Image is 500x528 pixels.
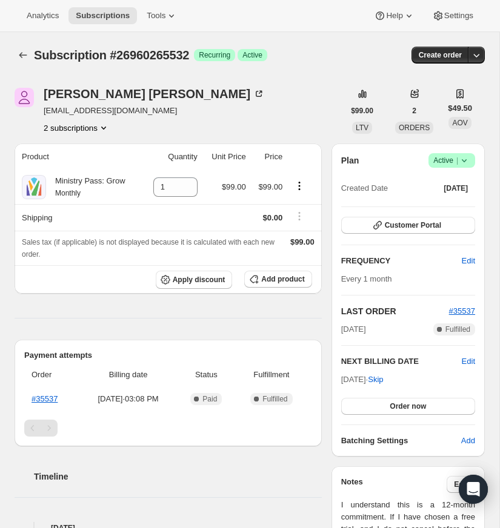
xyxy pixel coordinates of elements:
button: Analytics [19,7,66,24]
span: Edit [454,480,468,489]
span: Apply discount [173,275,225,285]
img: product img [22,175,46,199]
span: Add product [261,274,304,284]
span: $99.00 [290,237,315,246]
button: Subscriptions [15,47,32,64]
span: Created Date [341,182,388,194]
h2: Payment attempts [24,349,312,361]
th: Quantity [141,144,201,170]
span: Skip [368,374,383,386]
th: Shipping [15,204,141,231]
th: Price [250,144,287,170]
span: Settings [444,11,473,21]
span: $99.00 [258,182,282,191]
th: Order [24,361,79,388]
span: Every 1 month [341,274,392,283]
button: Subscriptions [68,7,137,24]
button: Edit [447,476,475,493]
span: Analytics [27,11,59,21]
nav: Pagination [24,420,312,437]
h2: FREQUENCY [341,255,462,267]
button: Order now [341,398,475,415]
button: Add product [244,271,312,288]
span: Add [461,435,475,447]
a: #35537 [32,394,58,403]
button: [DATE] [436,180,475,197]
div: [PERSON_NAME] [PERSON_NAME] [44,88,265,100]
div: Ministry Pass: Grow [46,175,125,199]
span: Fulfilled [262,394,287,404]
span: [DATE] [444,183,468,193]
span: Edit [462,255,475,267]
button: $99.00 [344,102,381,119]
button: Customer Portal [341,217,475,234]
span: [DATE] · 03:08 PM [82,393,175,405]
button: Skip [361,370,390,389]
span: Billing date [82,369,175,381]
span: Subscriptions [76,11,130,21]
span: Order now [390,401,426,411]
span: $99.00 [222,182,246,191]
span: $49.50 [448,102,472,114]
button: Product actions [44,122,110,134]
span: $0.00 [263,213,283,222]
h2: Timeline [34,470,322,483]
button: Help [367,7,422,24]
span: 2 [412,106,416,116]
span: Subscription #26960265532 [34,48,189,62]
button: Edit [462,355,475,368]
span: [DATE] · [341,375,384,384]
button: Product actions [290,179,309,193]
span: Tools [147,11,165,21]
button: Apply discount [156,271,233,289]
button: Edit [455,251,482,271]
span: Fulfillment [238,369,305,381]
span: AOV [452,119,467,127]
span: $99.00 [351,106,373,116]
small: Monthly [55,189,81,197]
span: Recurring [199,50,230,60]
button: Create order [412,47,469,64]
a: #35537 [449,306,475,315]
div: Open Intercom Messenger [459,475,488,504]
span: [EMAIL_ADDRESS][DOMAIN_NAME] [44,105,265,117]
button: Settings [425,7,481,24]
h6: Batching Settings [341,435,461,447]
span: Active [242,50,262,60]
h3: Notes [341,476,447,493]
span: ORDERS [399,124,430,132]
button: Add [454,431,482,450]
span: LTV [356,124,368,132]
span: Fulfilled [445,325,470,334]
h2: Plan [341,154,359,167]
span: Status [182,369,232,381]
span: [DATE] [341,323,366,335]
span: Active [433,154,470,167]
span: | [456,156,458,165]
button: #35537 [449,305,475,317]
th: Product [15,144,141,170]
span: Sales tax (if applicable) is not displayed because it is calculated with each new order. [22,238,275,259]
button: Tools [139,7,185,24]
span: Amy Jarboe [15,88,34,107]
h2: NEXT BILLING DATE [341,355,462,368]
h2: LAST ORDER [341,305,449,317]
span: Help [386,11,402,21]
button: 2 [405,102,424,119]
span: Customer Portal [385,220,441,230]
th: Unit Price [201,144,250,170]
button: Shipping actions [290,210,309,223]
span: Paid [202,394,217,404]
span: Create order [419,50,462,60]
